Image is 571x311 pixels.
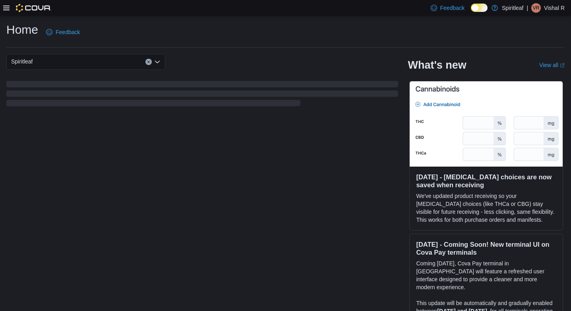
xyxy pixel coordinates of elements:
img: Cova [16,4,51,12]
input: Dark Mode [471,4,488,12]
span: Loading [6,83,398,108]
span: Feedback [56,28,80,36]
button: Clear input [145,59,152,65]
p: We've updated product receiving so your [MEDICAL_DATA] choices (like THCa or CBG) stay visible fo... [416,192,556,224]
button: Open list of options [154,59,161,65]
p: Vishal R [544,3,565,13]
h2: What's new [408,59,466,71]
p: Coming [DATE], Cova Pay terminal in [GEOGRAPHIC_DATA] will feature a refreshed user interface des... [416,259,556,291]
h3: [DATE] - [MEDICAL_DATA] choices are now saved when receiving [416,173,556,189]
p: Spiritleaf [502,3,523,13]
a: View allExternal link [539,62,565,68]
span: VR [533,3,540,13]
span: Spiritleaf [11,57,33,66]
span: Feedback [440,4,465,12]
a: Feedback [43,24,83,40]
svg: External link [560,63,565,68]
h3: [DATE] - Coming Soon! New terminal UI on Cova Pay terminals [416,240,556,256]
h1: Home [6,22,38,38]
p: | [526,3,528,13]
div: Vishal R [531,3,541,13]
